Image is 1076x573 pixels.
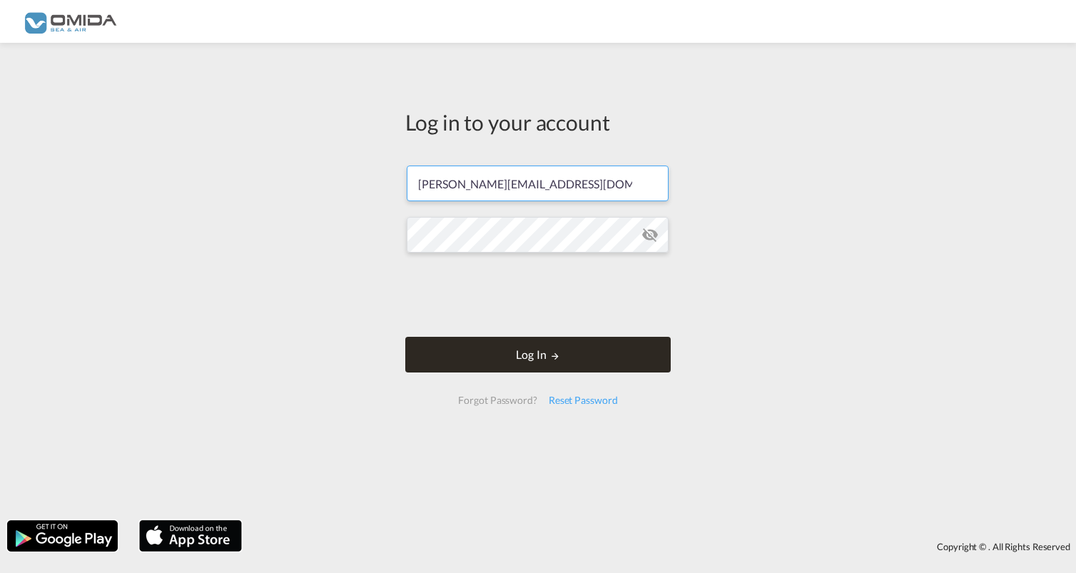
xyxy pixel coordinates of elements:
md-icon: icon-eye-off [641,226,659,243]
img: google.png [6,519,119,553]
iframe: reCAPTCHA [430,267,646,323]
img: apple.png [138,519,243,553]
button: LOGIN [405,337,671,372]
div: Copyright © . All Rights Reserved [249,534,1076,559]
div: Reset Password [543,387,624,413]
div: Forgot Password? [452,387,542,413]
img: 459c566038e111ed959c4fc4f0a4b274.png [21,6,118,38]
input: Enter email/phone number [407,166,669,201]
div: Log in to your account [405,107,671,137]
